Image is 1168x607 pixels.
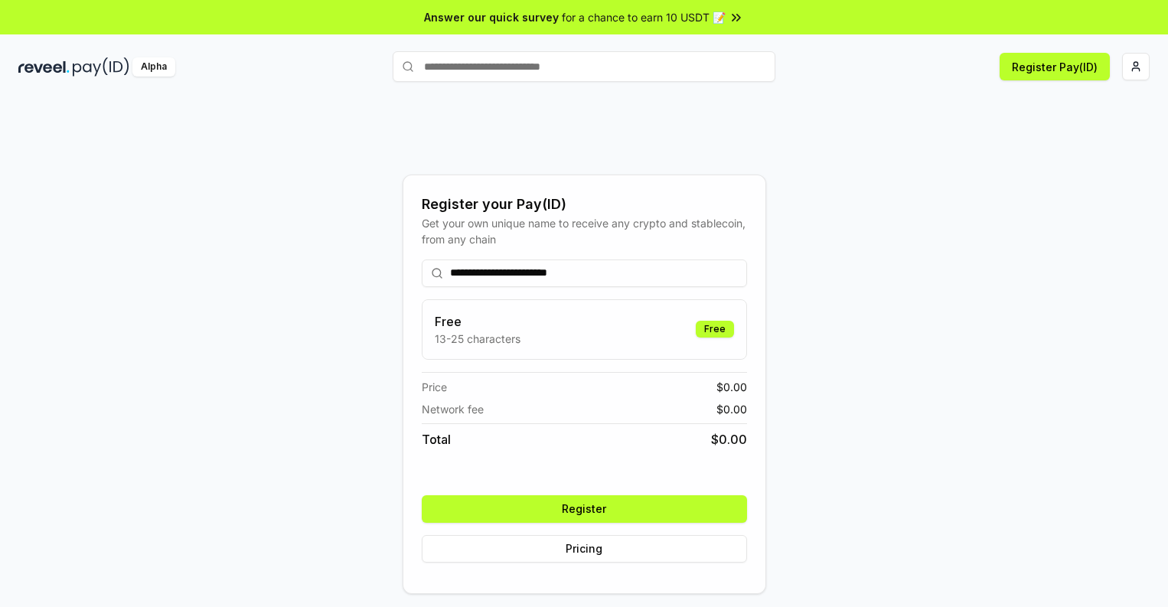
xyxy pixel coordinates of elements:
[422,379,447,395] span: Price
[435,331,520,347] p: 13-25 characters
[422,194,747,215] div: Register your Pay(ID)
[422,401,484,417] span: Network fee
[711,430,747,449] span: $ 0.00
[716,401,747,417] span: $ 0.00
[73,57,129,77] img: pay_id
[18,57,70,77] img: reveel_dark
[716,379,747,395] span: $ 0.00
[435,312,520,331] h3: Free
[422,535,747,563] button: Pricing
[422,430,451,449] span: Total
[132,57,175,77] div: Alpha
[422,215,747,247] div: Get your own unique name to receive any crypto and stablecoin, from any chain
[696,321,734,338] div: Free
[424,9,559,25] span: Answer our quick survey
[562,9,726,25] span: for a chance to earn 10 USDT 📝
[1000,53,1110,80] button: Register Pay(ID)
[422,495,747,523] button: Register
